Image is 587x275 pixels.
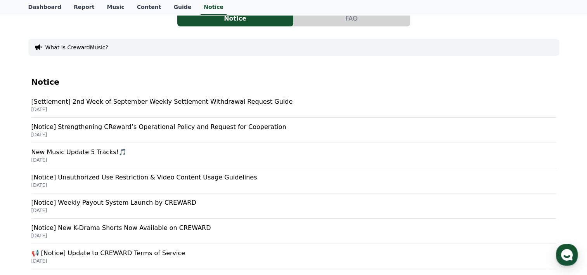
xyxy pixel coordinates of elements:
span: Home [20,222,33,228]
a: 📢 [Notice] Update to CREWARD Terms of Service [DATE] [31,244,556,269]
p: 📢 [Notice] Update to CREWARD Terms of Service [31,249,556,258]
span: Messages [64,223,87,229]
p: [DATE] [31,157,556,163]
p: [Notice] New K-Drama Shorts Now Available on CREWARD [31,223,556,233]
a: New Music Update 5 Tracks!🎵 [DATE] [31,143,556,168]
p: [Notice] Strengthening CReward’s Operational Policy and Request for Cooperation [31,122,556,132]
p: [DATE] [31,233,556,239]
a: [Notice] New K-Drama Shorts Now Available on CREWARD [DATE] [31,219,556,244]
a: [Settlement] 2nd Week of September Weekly Settlement Withdrawal Request Guide [DATE] [31,92,556,118]
p: New Music Update 5 Tracks!🎵 [31,148,556,157]
p: [DATE] [31,182,556,188]
a: [Notice] Unauthorized Use Restriction & Video Content Usage Guidelines [DATE] [31,168,556,193]
h4: Notice [31,78,556,86]
a: [Notice] Weekly Payout System Launch by CREWARD [DATE] [31,193,556,219]
p: [DATE] [31,132,556,138]
p: [DATE] [31,106,556,113]
p: [Notice] Weekly Payout System Launch by CREWARD [31,198,556,207]
a: Notice [177,11,294,26]
button: What is CrewardMusic? [45,44,108,51]
p: [DATE] [31,258,556,264]
a: Home [2,211,51,230]
button: Notice [177,11,293,26]
p: [Notice] Unauthorized Use Restriction & Video Content Usage Guidelines [31,173,556,182]
p: [DATE] [31,207,556,214]
a: Settings [100,211,149,230]
span: Settings [115,222,134,228]
a: Messages [51,211,100,230]
button: FAQ [294,11,410,26]
p: [Settlement] 2nd Week of September Weekly Settlement Withdrawal Request Guide [31,97,556,106]
a: [Notice] Strengthening CReward’s Operational Policy and Request for Cooperation [DATE] [31,118,556,143]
